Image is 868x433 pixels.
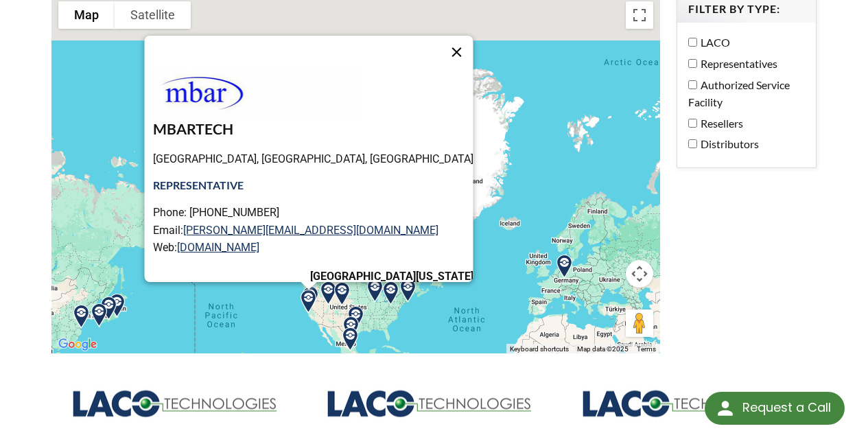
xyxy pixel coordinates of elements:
[742,392,831,423] div: Request a Call
[55,336,100,353] img: Google
[72,389,278,419] img: Logo_LACO-TECH_hi-res.jpg
[176,241,259,254] a: [DOMAIN_NAME]
[440,36,473,69] button: Close
[688,38,697,47] input: LACO
[309,269,473,282] strong: [GEOGRAPHIC_DATA][US_STATE]
[688,115,798,132] label: Resellers
[152,120,473,139] h3: MBARTECH
[582,389,788,419] img: Logo_LACO-TECH_hi-res.jpg
[115,1,191,29] button: Show satellite imagery
[183,223,438,236] a: [PERSON_NAME][EMAIL_ADDRESS][DOMAIN_NAME]
[577,345,629,353] span: Map data ©2025
[705,392,845,425] div: Request a Call
[688,2,805,16] h4: Filter by Type:
[688,55,798,73] label: Representatives
[152,150,473,167] p: [GEOGRAPHIC_DATA], [GEOGRAPHIC_DATA], [GEOGRAPHIC_DATA]
[55,336,100,353] a: Open this area in Google Maps (opens a new window)
[626,260,653,288] button: Map camera controls
[637,345,656,353] a: Terms (opens in new tab)
[688,135,798,153] label: Distributors
[152,178,243,191] strong: REPRESENTATIVE
[152,69,358,118] img: Mbar_300x72.jpg
[688,139,697,148] input: Distributors
[626,1,653,29] button: Toggle fullscreen view
[58,1,115,29] button: Show street map
[626,309,653,337] button: Drag Pegman onto the map to open Street View
[714,397,736,419] img: round button
[688,76,798,111] label: Authorized Service Facility
[152,204,473,257] p: Phone: [PHONE_NUMBER] Email: Web:
[510,344,569,354] button: Keyboard shortcuts
[688,119,697,128] input: Resellers
[688,59,697,68] input: Representatives
[327,389,532,419] img: Logo_LACO-TECH_hi-res.jpg
[688,80,697,89] input: Authorized Service Facility
[688,34,798,51] label: LACO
